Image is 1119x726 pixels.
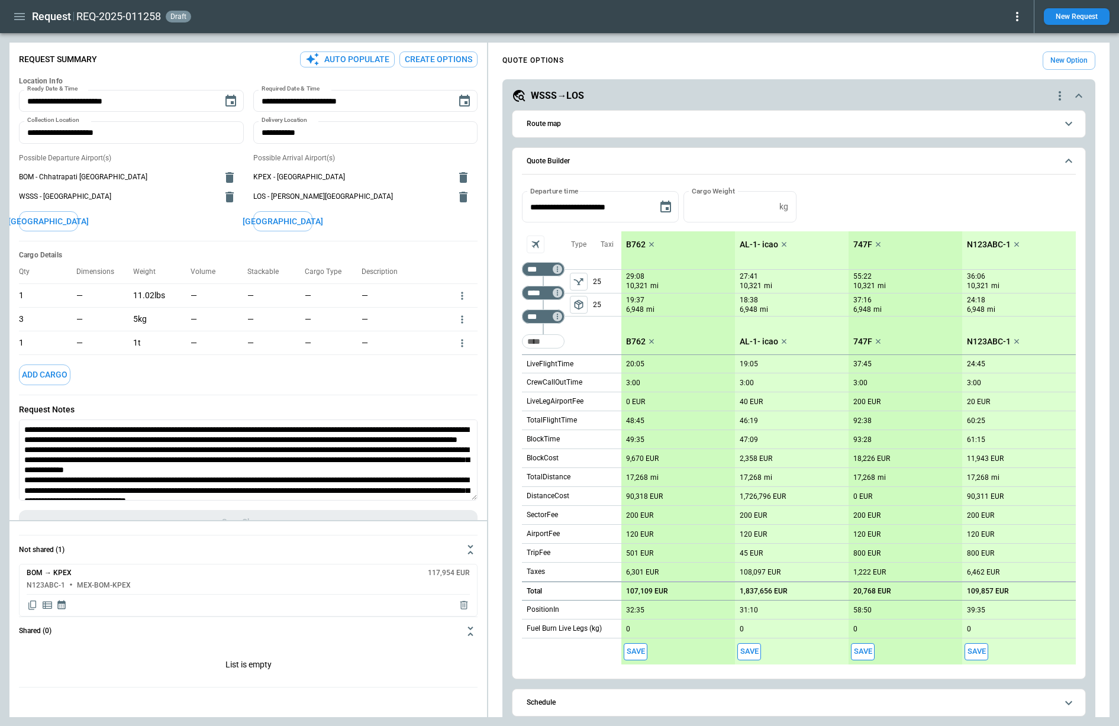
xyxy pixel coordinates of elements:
p: 93:28 [853,435,872,444]
p: 10,321 [740,281,762,291]
p: — [305,291,353,301]
p: 27:41 [740,272,758,281]
div: quote-option-actions [1053,89,1067,103]
p: 120 EUR [626,530,653,539]
h6: Total [527,588,542,595]
span: Save this aircraft quote and copy details to clipboard [624,643,647,660]
div: No cargo type [305,283,362,307]
p: BlockTime [527,434,560,444]
p: 120 EUR [967,530,994,539]
p: Weight [133,267,165,276]
p: — [305,338,353,348]
p: 47:09 [740,435,758,444]
p: Taxes [527,567,545,577]
p: — [362,338,447,348]
p: N123ABC-1 [967,240,1011,250]
span: Type of sector [570,296,588,314]
h6: Schedule [527,699,556,706]
p: Taxi [601,240,614,250]
span: Save this aircraft quote and copy details to clipboard [737,643,761,660]
button: more [456,290,468,302]
p: AirportFee [527,529,560,539]
p: — [362,291,447,301]
div: scrollable content [621,231,1076,664]
button: Auto Populate [300,51,395,67]
label: Cargo Weight [692,186,735,196]
p: 31:10 [740,606,758,615]
p: 108,097 EUR [740,568,781,577]
p: 29:08 [626,272,644,281]
p: mi [764,473,772,483]
p: 200 EUR [967,511,994,520]
p: 0 EUR [626,398,645,406]
p: 17,268 [740,473,762,482]
p: 19:37 [626,296,644,305]
p: 800 EUR [853,549,881,558]
label: Required Date & Time [262,85,320,93]
div: No dimensions [76,283,134,307]
p: — [305,314,353,324]
p: mi [873,305,882,315]
button: delete [452,166,475,189]
p: AL-1- icao [740,337,778,347]
p: 107,109 EUR [626,587,668,596]
p: 1,837,656 EUR [740,587,788,596]
div: No description [362,331,456,354]
h6: Cargo Details [19,251,478,260]
p: 40 EUR [740,398,763,406]
p: List is empty [19,646,478,687]
p: 58:50 [853,606,872,615]
h6: MEX-BOM-KPEX [77,582,131,589]
span: Save this aircraft quote and copy details to clipboard [851,643,875,660]
p: 120 EUR [740,530,767,539]
p: 200 EUR [853,511,881,520]
button: Schedule [522,689,1076,716]
span: Type of sector [570,273,588,291]
button: left aligned [570,273,588,291]
p: — [191,291,197,301]
p: 1,726,796 EUR [740,492,786,501]
button: Create Options [399,51,478,67]
p: 1t [133,338,141,348]
p: Possible Departure Airport(s) [19,153,244,163]
button: [GEOGRAPHIC_DATA] [19,211,78,232]
p: 10,321 [853,281,875,291]
div: No description [362,307,456,331]
p: 37:16 [853,296,872,305]
div: No dimensions [76,307,134,331]
span: KPEX - [GEOGRAPHIC_DATA] [253,172,450,182]
p: Possible Arrival Airport(s) [253,153,478,163]
p: kg [779,202,788,212]
p: Fuel Burn Live Legs (kg) [527,624,602,634]
span: Display quote schedule [56,599,67,611]
div: Quote Builder [522,191,1076,664]
p: 6,462 EUR [967,568,999,577]
p: 747F [853,240,872,250]
button: Save [965,643,988,660]
p: 25 [593,270,621,293]
p: 200 EUR [853,398,881,406]
p: 19:05 [740,360,758,369]
p: TotalDistance [527,472,570,482]
h1: Request [32,9,71,24]
span: Copy quote content [27,599,38,611]
p: 18,226 EUR [853,454,890,463]
h6: N123ABC-1 [27,582,65,589]
button: New Option [1043,51,1095,70]
p: PositionIn [527,605,559,615]
p: mi [878,473,886,483]
p: 60:25 [967,417,985,425]
p: 0 [967,625,971,634]
p: 6,948 [626,305,644,315]
p: 39:35 [967,606,985,615]
p: 61:15 [967,435,985,444]
p: 3:00 [740,379,754,388]
p: 0 [853,625,857,634]
div: No cargo type [305,331,362,354]
p: Stackable [247,267,288,276]
p: 25 [593,293,621,316]
button: Shared (0) [19,617,478,646]
p: DistanceCost [527,491,569,501]
p: 0 [626,625,630,634]
p: 17,268 [853,473,875,482]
